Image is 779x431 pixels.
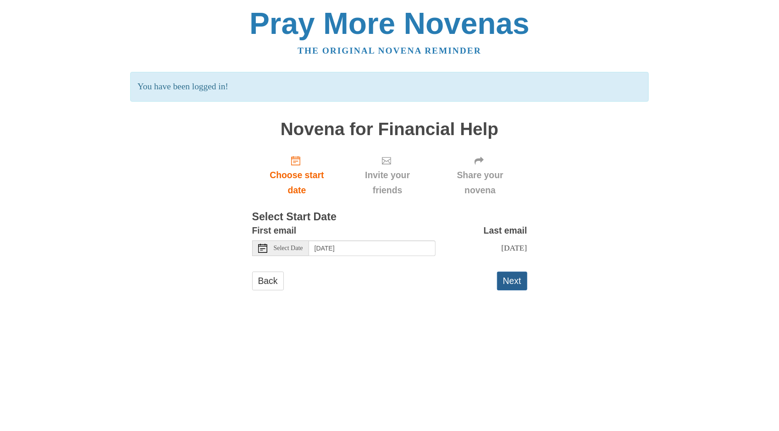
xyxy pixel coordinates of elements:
[484,223,527,238] label: Last email
[252,120,527,139] h1: Novena for Financial Help
[252,272,284,290] a: Back
[351,168,424,198] span: Invite your friends
[501,243,527,252] span: [DATE]
[433,148,527,202] div: Click "Next" to confirm your start date first.
[342,148,433,202] div: Click "Next" to confirm your start date first.
[497,272,527,290] button: Next
[130,72,649,102] p: You have been logged in!
[249,6,530,40] a: Pray More Novenas
[442,168,518,198] span: Share your novena
[298,46,481,55] a: The original novena reminder
[274,245,303,251] span: Select Date
[252,223,297,238] label: First email
[252,211,527,223] h3: Select Start Date
[261,168,333,198] span: Choose start date
[252,148,342,202] a: Choose start date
